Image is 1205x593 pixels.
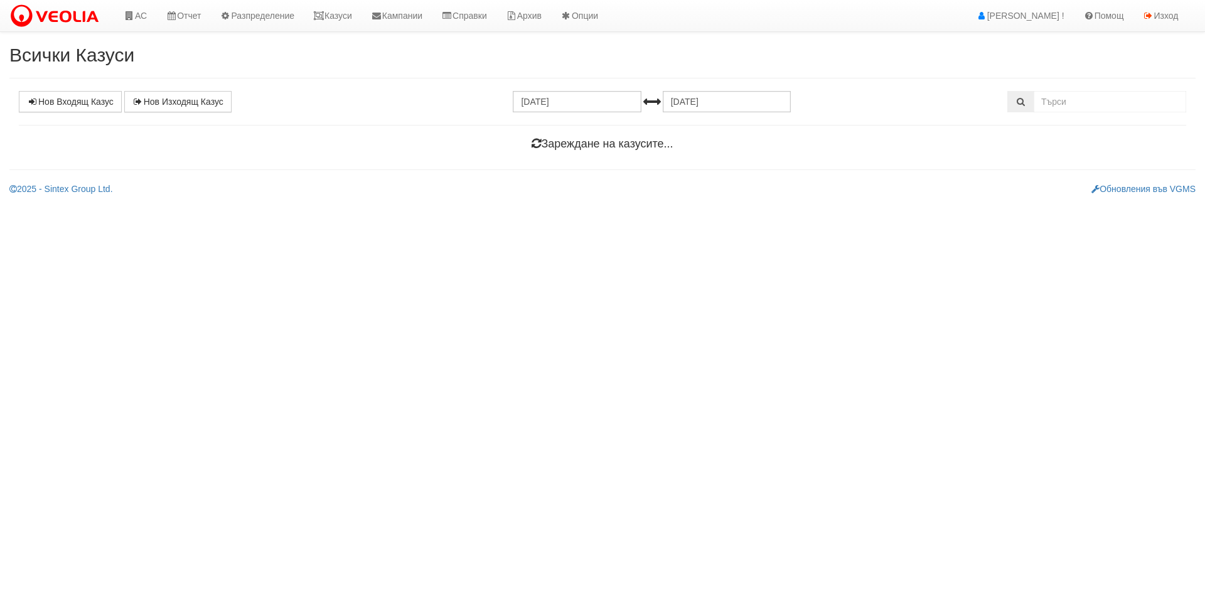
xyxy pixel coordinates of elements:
[19,138,1186,151] h4: Зареждане на казусите...
[19,91,122,112] a: Нов Входящ Казус
[1091,184,1196,194] a: Обновления във VGMS
[124,91,232,112] a: Нов Изходящ Казус
[1034,91,1186,112] input: Търсене по Идентификатор, Бл/Вх/Ап, Тип, Описание, Моб. Номер, Имейл, Файл, Коментар,
[9,184,113,194] a: 2025 - Sintex Group Ltd.
[9,45,1196,65] h2: Всички Казуси
[9,3,105,29] img: VeoliaLogo.png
